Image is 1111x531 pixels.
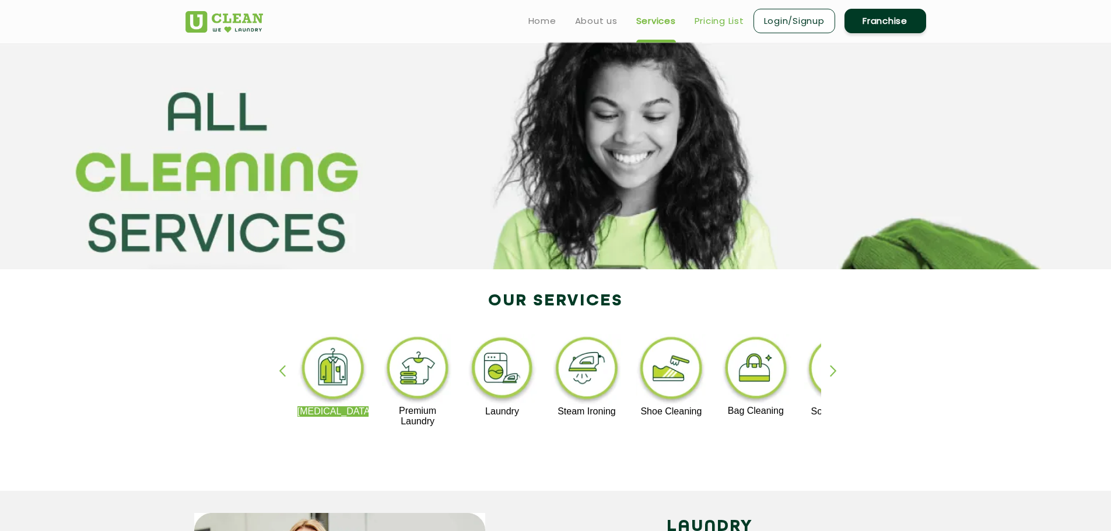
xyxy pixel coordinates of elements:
a: Pricing List [695,14,744,28]
p: Steam Ironing [551,406,623,417]
p: [MEDICAL_DATA] [297,406,369,417]
p: Shoe Cleaning [636,406,707,417]
img: steam_ironing_11zon.webp [551,334,623,406]
img: sofa_cleaning_11zon.webp [804,334,876,406]
img: bag_cleaning_11zon.webp [720,334,792,406]
a: Login/Signup [753,9,835,33]
p: Laundry [467,406,538,417]
a: Home [528,14,556,28]
a: About us [575,14,618,28]
a: Franchise [844,9,926,33]
img: premium_laundry_cleaning_11zon.webp [382,334,454,406]
img: dry_cleaning_11zon.webp [297,334,369,406]
img: laundry_cleaning_11zon.webp [467,334,538,406]
a: Services [636,14,676,28]
p: Premium Laundry [382,406,454,427]
p: Bag Cleaning [720,406,792,416]
p: Sofa Cleaning [804,406,876,417]
img: shoe_cleaning_11zon.webp [636,334,707,406]
img: UClean Laundry and Dry Cleaning [185,11,263,33]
